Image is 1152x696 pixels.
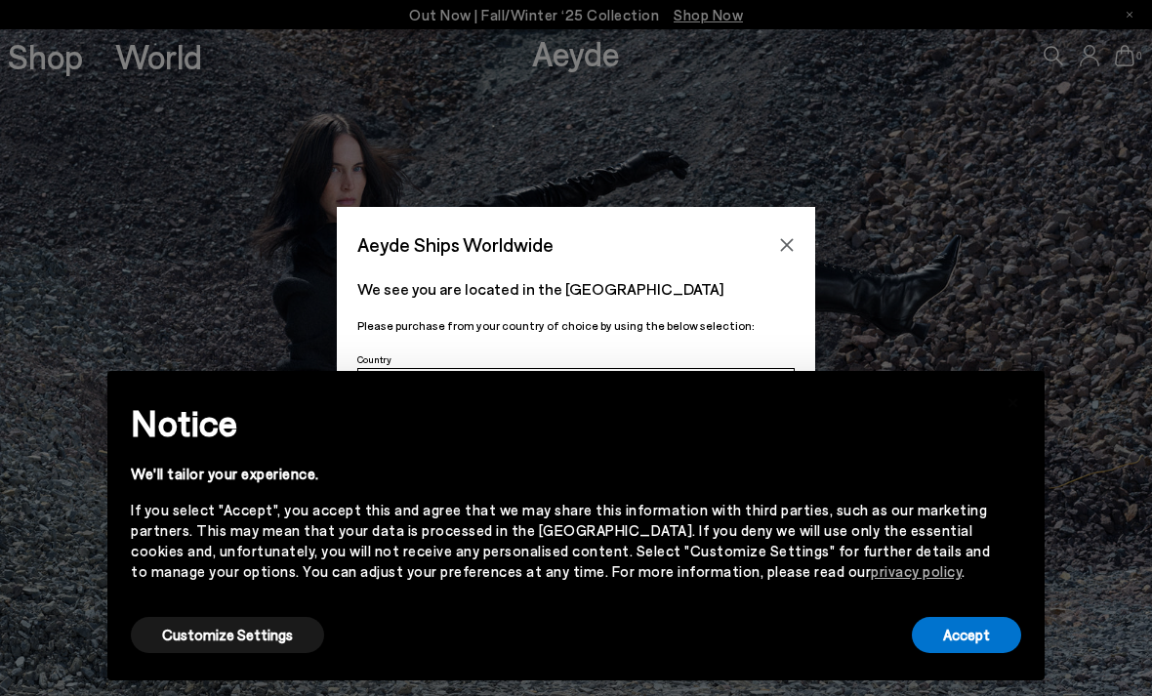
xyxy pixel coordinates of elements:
[131,397,990,448] h2: Notice
[772,230,802,260] button: Close
[357,277,795,301] p: We see you are located in the [GEOGRAPHIC_DATA]
[357,227,554,262] span: Aeyde Ships Worldwide
[357,353,391,365] span: Country
[131,464,990,484] div: We'll tailor your experience.
[871,562,962,580] a: privacy policy
[990,377,1037,424] button: Close this notice
[131,500,990,582] div: If you select "Accept", you accept this and agree that we may share this information with third p...
[1007,386,1020,414] span: ×
[357,316,795,335] p: Please purchase from your country of choice by using the below selection:
[912,617,1021,653] button: Accept
[131,617,324,653] button: Customize Settings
